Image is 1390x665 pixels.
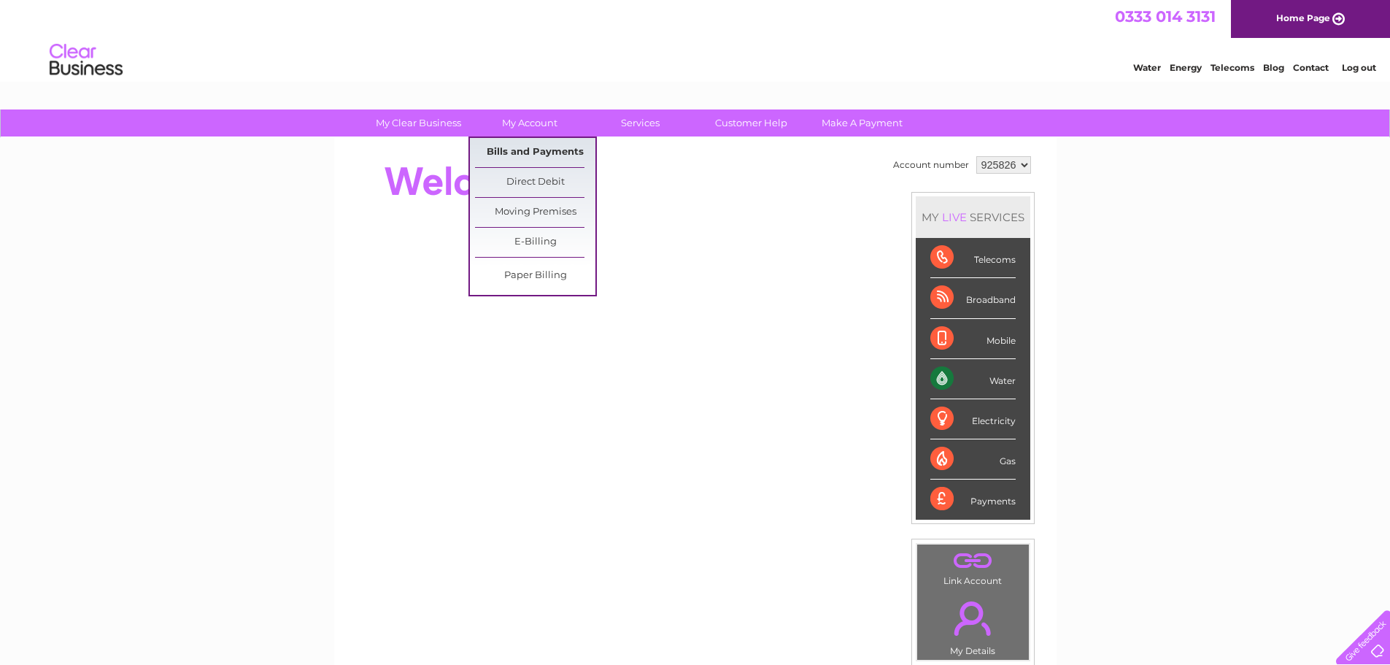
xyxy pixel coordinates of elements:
[351,8,1040,71] div: Clear Business is a trading name of Verastar Limited (registered in [GEOGRAPHIC_DATA] No. 3667643...
[1115,7,1216,26] a: 0333 014 3131
[916,589,1030,661] td: My Details
[889,153,973,177] td: Account number
[358,109,479,137] a: My Clear Business
[475,198,595,227] a: Moving Premises
[930,480,1016,519] div: Payments
[1211,62,1254,73] a: Telecoms
[930,399,1016,439] div: Electricity
[921,548,1025,574] a: .
[691,109,811,137] a: Customer Help
[921,593,1025,644] a: .
[939,210,970,224] div: LIVE
[930,319,1016,359] div: Mobile
[916,544,1030,590] td: Link Account
[1263,62,1284,73] a: Blog
[930,238,1016,278] div: Telecoms
[580,109,700,137] a: Services
[475,261,595,291] a: Paper Billing
[930,439,1016,480] div: Gas
[1293,62,1329,73] a: Contact
[1170,62,1202,73] a: Energy
[1133,62,1161,73] a: Water
[475,168,595,197] a: Direct Debit
[469,109,590,137] a: My Account
[930,278,1016,318] div: Broadband
[802,109,922,137] a: Make A Payment
[475,228,595,257] a: E-Billing
[475,138,595,167] a: Bills and Payments
[916,196,1030,238] div: MY SERVICES
[1342,62,1376,73] a: Log out
[930,359,1016,399] div: Water
[49,38,123,82] img: logo.png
